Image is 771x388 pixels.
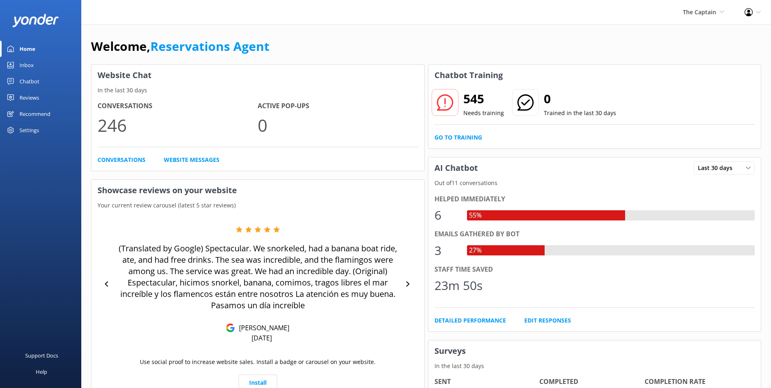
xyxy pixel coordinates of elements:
[544,109,616,118] p: Trained in the last 30 days
[434,133,482,142] a: Go to Training
[258,101,418,111] h4: Active Pop-ups
[434,377,540,387] h4: Sent
[91,65,424,86] h3: Website Chat
[428,179,761,187] p: Out of 11 conversations
[434,264,755,275] div: Staff time saved
[20,106,50,122] div: Recommend
[258,111,418,139] p: 0
[428,157,484,179] h3: AI Chatbot
[463,89,504,109] h2: 545
[91,180,424,201] h3: Showcase reviews on your website
[434,316,506,325] a: Detailed Performance
[25,347,58,364] div: Support Docs
[434,205,459,225] div: 6
[91,37,269,56] h1: Welcome,
[12,14,59,27] img: yonder-white-logo.png
[36,364,47,380] div: Help
[544,89,616,109] h2: 0
[150,38,269,54] a: Reservations Agent
[539,377,645,387] h4: Completed
[428,340,761,362] h3: Surveys
[91,86,424,95] p: In the last 30 days
[645,377,750,387] h4: Completion Rate
[164,155,219,164] a: Website Messages
[467,245,484,256] div: 27%
[20,57,34,73] div: Inbox
[91,201,424,210] p: Your current review carousel (latest 5 star reviews)
[114,243,402,311] p: (Translated by Google) Spectacular. We snorkeled, had a banana boat ride, ate, and had free drink...
[20,41,35,57] div: Home
[226,323,235,332] img: Google Reviews
[524,316,571,325] a: Edit Responses
[434,276,482,295] div: 23m 50s
[235,323,289,332] p: [PERSON_NAME]
[98,155,146,164] a: Conversations
[98,101,258,111] h4: Conversations
[20,89,39,106] div: Reviews
[140,357,376,366] p: Use social proof to increase website sales. Install a badge or carousel on your website.
[428,362,761,371] p: In the last 30 days
[20,73,39,89] div: Chatbot
[698,163,737,172] span: Last 30 days
[98,111,258,139] p: 246
[467,210,484,221] div: 55%
[683,8,716,16] span: The Captain
[434,194,755,205] div: Helped immediately
[20,122,39,138] div: Settings
[434,241,459,260] div: 3
[252,334,272,342] p: [DATE]
[463,109,504,118] p: Needs training
[434,229,755,240] div: Emails gathered by bot
[428,65,509,86] h3: Chatbot Training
